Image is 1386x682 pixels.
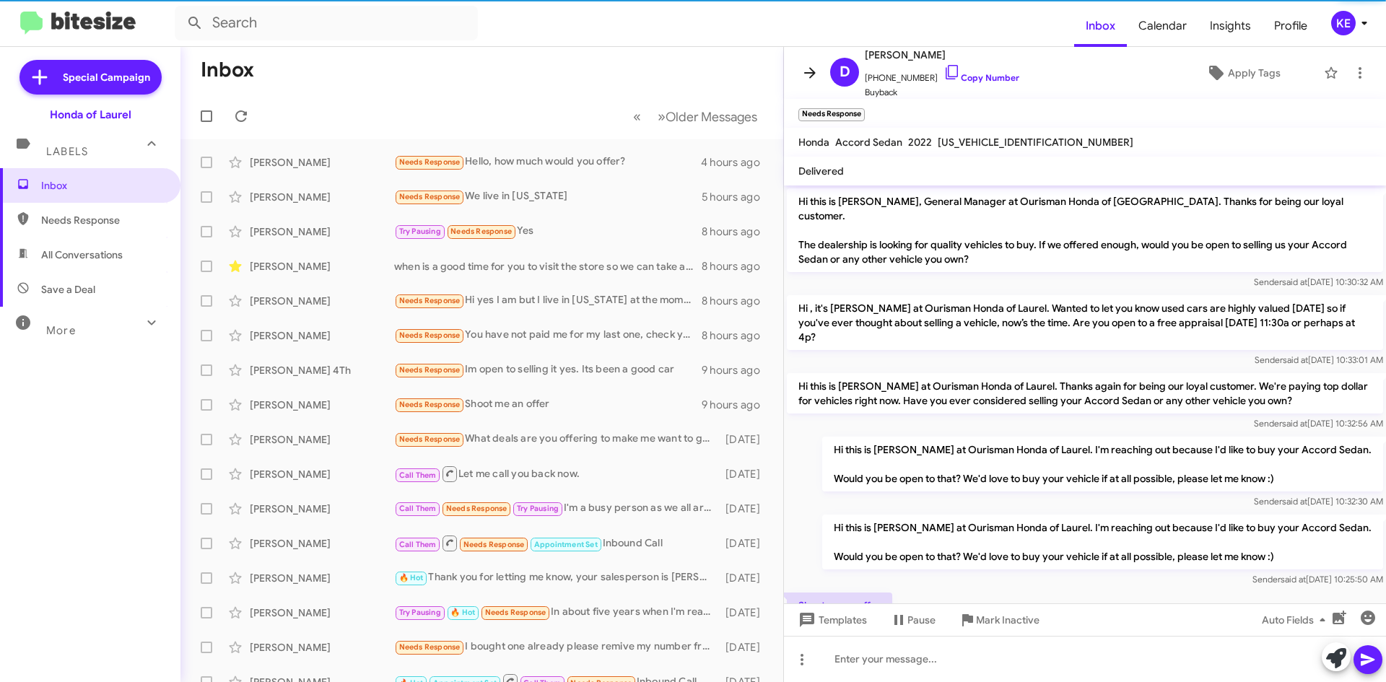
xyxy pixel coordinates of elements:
[250,294,394,308] div: [PERSON_NAME]
[822,515,1383,569] p: Hi this is [PERSON_NAME] at Ourisman Honda of Laurel. I'm reaching out because I'd like to buy yo...
[1228,60,1281,86] span: Apply Tags
[394,327,702,344] div: You have not paid me for my last one, check your email record
[718,571,772,585] div: [DATE]
[534,540,598,549] span: Appointment Set
[250,224,394,239] div: [PERSON_NAME]
[485,608,546,617] span: Needs Response
[250,155,394,170] div: [PERSON_NAME]
[798,165,844,178] span: Delivered
[798,136,829,149] span: Honda
[399,296,461,305] span: Needs Response
[865,46,1019,64] span: [PERSON_NAME]
[718,467,772,481] div: [DATE]
[701,155,772,170] div: 4 hours ago
[394,431,718,447] div: What deals are you offering to make me want to give up my great ride?
[718,606,772,620] div: [DATE]
[1255,354,1383,365] span: Sender [DATE] 10:33:01 AM
[718,640,772,655] div: [DATE]
[394,534,718,552] div: Inbound Call
[250,536,394,551] div: [PERSON_NAME]
[46,324,76,337] span: More
[41,178,164,193] span: Inbox
[250,363,394,377] div: [PERSON_NAME] 4Th
[250,432,394,447] div: [PERSON_NAME]
[41,248,123,262] span: All Conversations
[250,398,394,412] div: [PERSON_NAME]
[517,504,559,513] span: Try Pausing
[865,85,1019,100] span: Buyback
[1127,5,1198,47] span: Calendar
[976,607,1039,633] span: Mark Inactive
[250,190,394,204] div: [PERSON_NAME]
[450,227,512,236] span: Needs Response
[1254,496,1383,507] span: Sender [DATE] 10:32:30 AM
[907,607,936,633] span: Pause
[399,573,424,582] span: 🔥 Hot
[250,259,394,274] div: [PERSON_NAME]
[1250,607,1343,633] button: Auto Fields
[446,504,507,513] span: Needs Response
[250,640,394,655] div: [PERSON_NAME]
[399,471,437,480] span: Call Them
[394,259,702,274] div: when is a good time for you to visit the store so we can take a look and make an offer?
[625,102,766,131] nav: Page navigation example
[702,259,772,274] div: 8 hours ago
[250,502,394,516] div: [PERSON_NAME]
[666,109,757,125] span: Older Messages
[394,396,702,413] div: Shoot me an offer
[394,362,702,378] div: Im open to selling it yes. Its been a good car
[649,102,766,131] button: Next
[718,432,772,447] div: [DATE]
[399,365,461,375] span: Needs Response
[399,608,441,617] span: Try Pausing
[1281,574,1306,585] span: said at
[1074,5,1127,47] a: Inbox
[394,292,702,309] div: Hi yes I am but I live in [US_STATE] at the moment lol
[399,504,437,513] span: Call Them
[1282,418,1307,429] span: said at
[175,6,478,40] input: Search
[1198,5,1263,47] a: Insights
[1262,607,1331,633] span: Auto Fields
[943,72,1019,83] a: Copy Number
[702,294,772,308] div: 8 hours ago
[1319,11,1370,35] button: KE
[840,61,850,84] span: D
[702,398,772,412] div: 9 hours ago
[718,536,772,551] div: [DATE]
[399,227,441,236] span: Try Pausing
[938,136,1133,149] span: [US_VEHICLE_IDENTIFICATION_NUMBER]
[19,60,162,95] a: Special Campaign
[250,571,394,585] div: [PERSON_NAME]
[787,188,1383,272] p: Hi this is [PERSON_NAME], General Manager at Ourisman Honda of [GEOGRAPHIC_DATA]. Thanks for bein...
[798,108,865,121] small: Needs Response
[63,70,150,84] span: Special Campaign
[450,608,475,617] span: 🔥 Hot
[1282,496,1307,507] span: said at
[908,136,932,149] span: 2022
[702,224,772,239] div: 8 hours ago
[394,188,702,205] div: We live in [US_STATE]
[463,540,525,549] span: Needs Response
[201,58,254,82] h1: Inbox
[394,223,702,240] div: Yes
[624,102,650,131] button: Previous
[1254,418,1383,429] span: Sender [DATE] 10:32:56 AM
[250,606,394,620] div: [PERSON_NAME]
[394,465,718,483] div: Let me call you back now.
[947,607,1051,633] button: Mark Inactive
[787,593,892,618] p: Shoot me an offer
[399,434,461,444] span: Needs Response
[784,607,879,633] button: Templates
[658,108,666,126] span: »
[50,108,131,122] div: Honda of Laurel
[394,569,718,586] div: Thank you for letting me know, your salesperson is [PERSON_NAME]. She will follow up with you to ...
[1283,354,1308,365] span: said at
[787,373,1383,414] p: Hi this is [PERSON_NAME] at Ourisman Honda of Laurel. Thanks again for being our loyal customer. ...
[1263,5,1319,47] a: Profile
[1252,574,1383,585] span: Sender [DATE] 10:25:50 AM
[702,363,772,377] div: 9 hours ago
[865,64,1019,85] span: [PHONE_NUMBER]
